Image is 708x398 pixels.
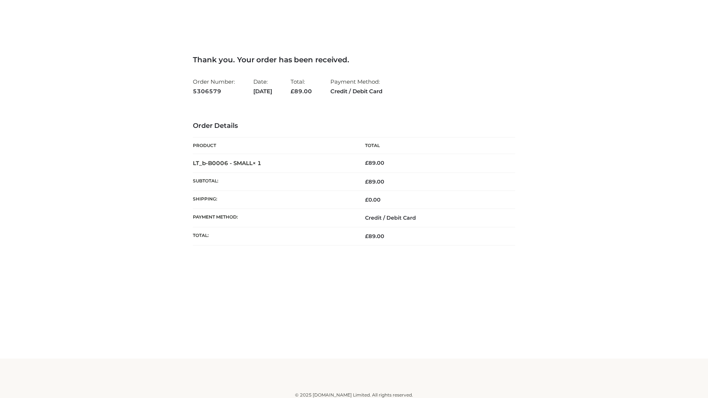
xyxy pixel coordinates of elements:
li: Total: [291,75,312,98]
span: £ [365,178,368,185]
strong: [DATE] [253,87,272,96]
th: Total [354,137,515,154]
th: Shipping: [193,191,354,209]
th: Subtotal: [193,172,354,191]
strong: × 1 [253,160,261,167]
span: £ [365,196,368,203]
li: Payment Method: [330,75,382,98]
td: Credit / Debit Card [354,209,515,227]
h3: Thank you. Your order has been received. [193,55,515,64]
span: £ [291,88,294,95]
bdi: 89.00 [365,160,384,166]
strong: 5306579 [193,87,235,96]
span: £ [365,233,368,240]
th: Product [193,137,354,154]
li: Order Number: [193,75,235,98]
bdi: 0.00 [365,196,381,203]
strong: LT_b-B0006 - SMALL [193,160,261,167]
th: Payment method: [193,209,354,227]
span: 89.00 [365,233,384,240]
span: 89.00 [365,178,384,185]
span: 89.00 [291,88,312,95]
li: Date: [253,75,272,98]
th: Total: [193,227,354,245]
strong: Credit / Debit Card [330,87,382,96]
h3: Order Details [193,122,515,130]
span: £ [365,160,368,166]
